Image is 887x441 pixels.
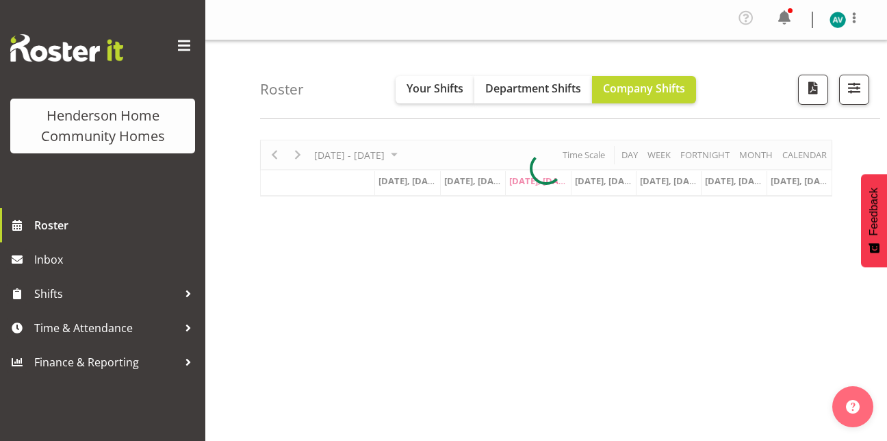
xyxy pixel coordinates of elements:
[830,12,846,28] img: asiasiga-vili8528.jpg
[396,76,474,103] button: Your Shifts
[34,318,178,338] span: Time & Attendance
[34,283,178,304] span: Shifts
[474,76,592,103] button: Department Shifts
[861,174,887,267] button: Feedback - Show survey
[839,75,869,105] button: Filter Shifts
[798,75,828,105] button: Download a PDF of the roster according to the set date range.
[603,81,685,96] span: Company Shifts
[846,400,860,414] img: help-xxl-2.png
[592,76,696,103] button: Company Shifts
[868,188,880,236] span: Feedback
[34,352,178,373] span: Finance & Reporting
[260,81,304,97] h4: Roster
[407,81,463,96] span: Your Shifts
[10,34,123,62] img: Rosterit website logo
[24,105,181,147] div: Henderson Home Community Homes
[34,249,198,270] span: Inbox
[485,81,581,96] span: Department Shifts
[34,215,198,236] span: Roster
